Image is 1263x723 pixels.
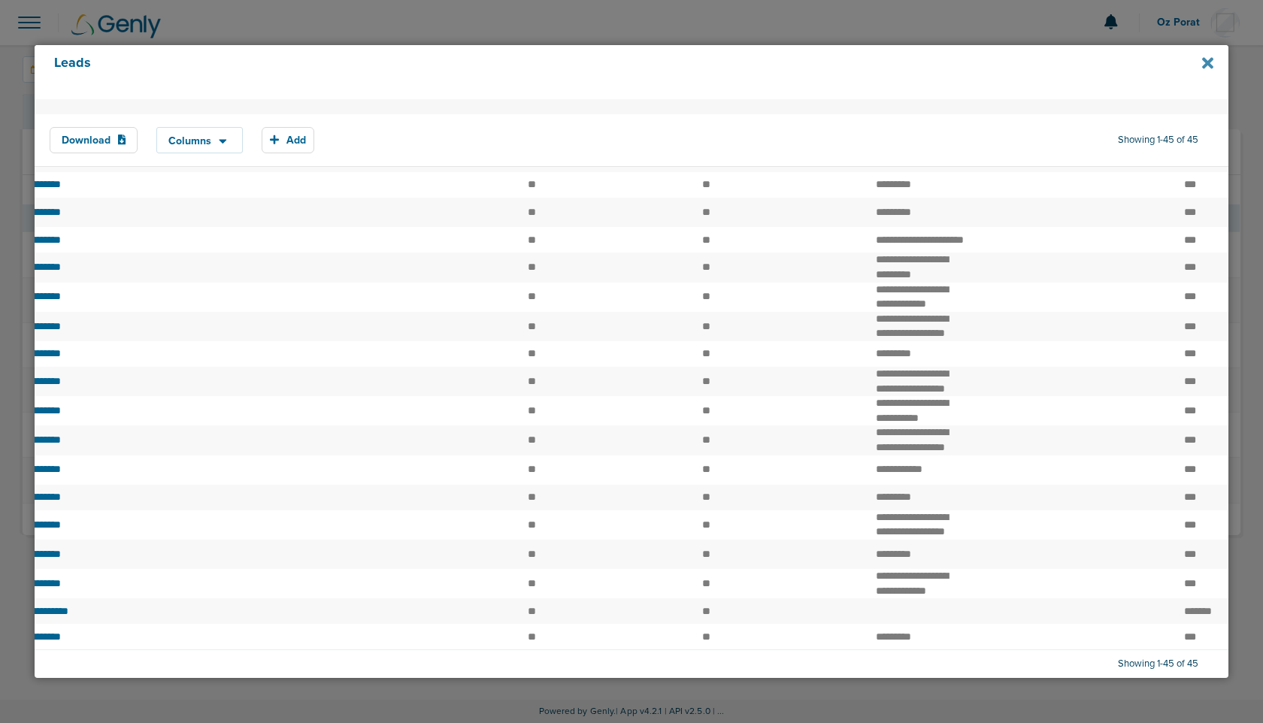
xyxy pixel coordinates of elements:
h4: Leads [54,55,1098,89]
span: Columns [168,136,211,147]
span: Add [286,134,306,147]
button: Download [50,127,138,153]
span: Showing 1-45 of 45 [1118,134,1198,147]
span: Showing 1-45 of 45 [1118,658,1198,670]
button: Add [262,127,314,153]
